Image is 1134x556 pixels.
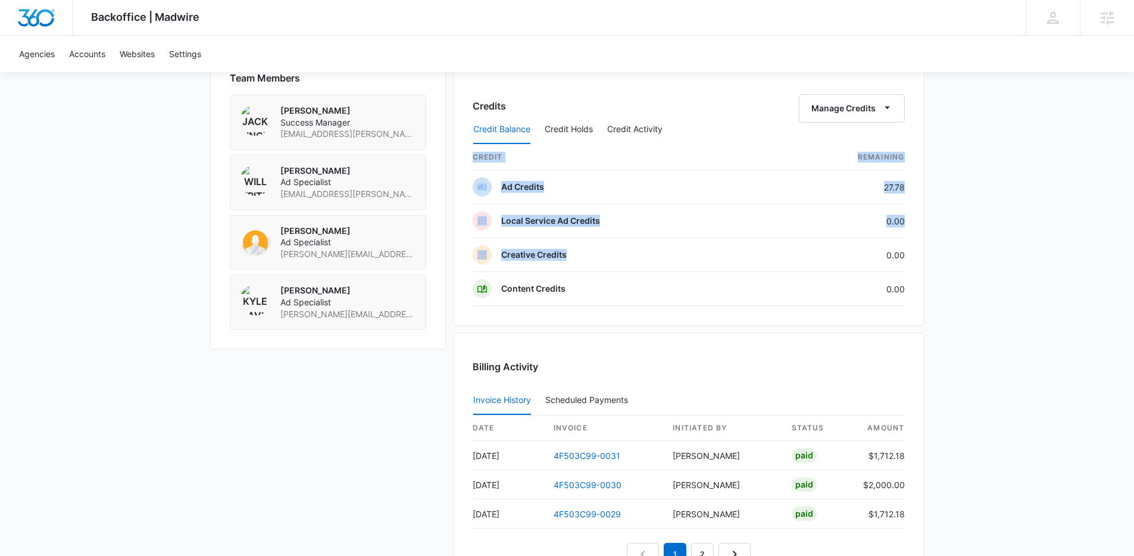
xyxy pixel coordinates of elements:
div: Paid [792,507,817,521]
h3: Credits [473,99,506,113]
td: 0.00 [779,272,905,306]
span: Success Manager [280,117,416,129]
td: $1,712.18 [854,499,905,529]
td: 0.00 [779,204,905,238]
span: Ad Specialist [280,296,416,308]
p: [PERSON_NAME] [280,165,416,177]
p: Local Service Ad Credits [501,215,600,227]
th: credit [473,145,779,170]
p: Creative Credits [501,249,567,261]
td: [PERSON_NAME] [663,470,782,499]
th: amount [854,416,905,441]
p: [PERSON_NAME] [280,285,416,296]
button: Invoice History [473,386,531,415]
div: Paid [792,448,817,463]
a: Accounts [62,36,113,72]
div: Paid [792,477,817,492]
td: $2,000.00 [854,470,905,499]
a: Settings [162,36,208,72]
td: [PERSON_NAME] [663,499,782,529]
a: Agencies [12,36,62,72]
p: [PERSON_NAME] [280,105,416,117]
button: Credit Balance [473,115,530,144]
img: Will Fritz [240,165,271,196]
th: Remaining [779,145,905,170]
img: Jack Bingham [240,105,271,136]
span: Team Members [230,71,300,85]
th: invoice [544,416,664,441]
img: kyl Davis [240,225,271,256]
span: [PERSON_NAME][EMAIL_ADDRESS][PERSON_NAME][DOMAIN_NAME] [280,308,416,320]
h3: Billing Activity [473,360,905,374]
th: Initiated By [663,416,782,441]
th: date [473,416,544,441]
img: Kyle Davis [240,285,271,316]
th: status [782,416,854,441]
p: Ad Credits [501,181,544,193]
td: [DATE] [473,470,544,499]
a: 4F503C99-0030 [554,480,621,490]
td: [PERSON_NAME] [663,441,782,470]
td: 0.00 [779,238,905,272]
button: Manage Credits [799,94,905,123]
a: 4F503C99-0031 [554,451,620,461]
p: Content Credits [501,283,566,295]
td: [DATE] [473,499,544,529]
span: Backoffice | Madwire [91,11,199,23]
p: [PERSON_NAME] [280,225,416,237]
span: [EMAIL_ADDRESS][PERSON_NAME][DOMAIN_NAME] [280,188,416,200]
span: Ad Specialist [280,176,416,188]
td: $1,712.18 [854,441,905,470]
div: Scheduled Payments [545,396,633,404]
span: [EMAIL_ADDRESS][PERSON_NAME][DOMAIN_NAME] [280,128,416,140]
a: Websites [113,36,162,72]
span: [PERSON_NAME][EMAIL_ADDRESS][DOMAIN_NAME] [280,248,416,260]
a: 4F503C99-0029 [554,509,621,519]
button: Credit Activity [607,115,663,144]
button: Credit Holds [545,115,593,144]
span: Ad Specialist [280,236,416,248]
td: 27.78 [779,170,905,204]
td: [DATE] [473,441,544,470]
